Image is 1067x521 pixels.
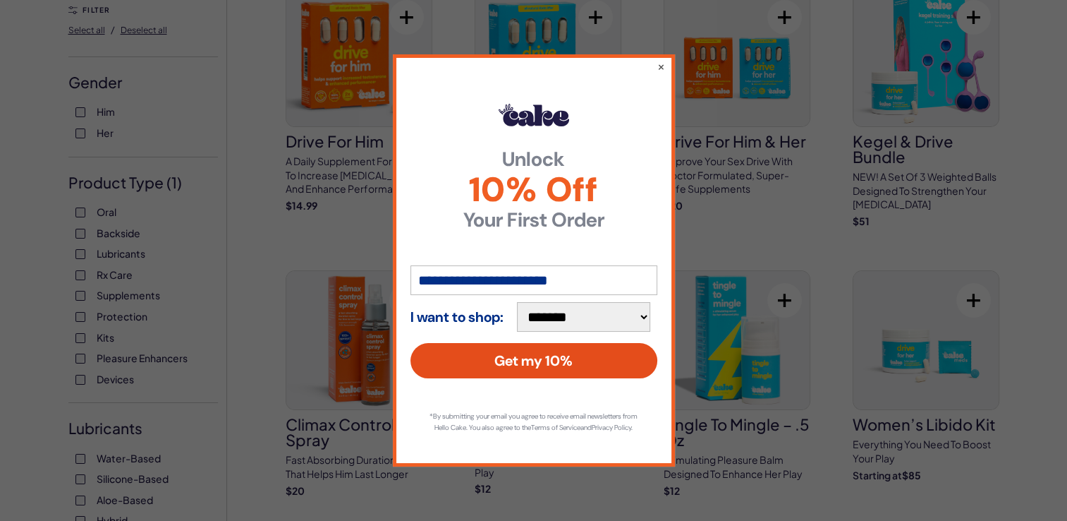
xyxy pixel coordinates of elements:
[410,150,657,169] strong: Unlock
[410,210,657,230] strong: Your First Order
[410,309,504,325] strong: I want to shop:
[531,423,580,432] a: Terms of Service
[592,423,631,432] a: Privacy Policy
[410,343,657,378] button: Get my 10%
[657,59,665,73] button: ×
[425,411,643,433] p: *By submitting your email you agree to receive email newsletters from Hello Cake. You also agree ...
[499,104,569,126] img: Hello Cake
[410,173,657,207] span: 10% Off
